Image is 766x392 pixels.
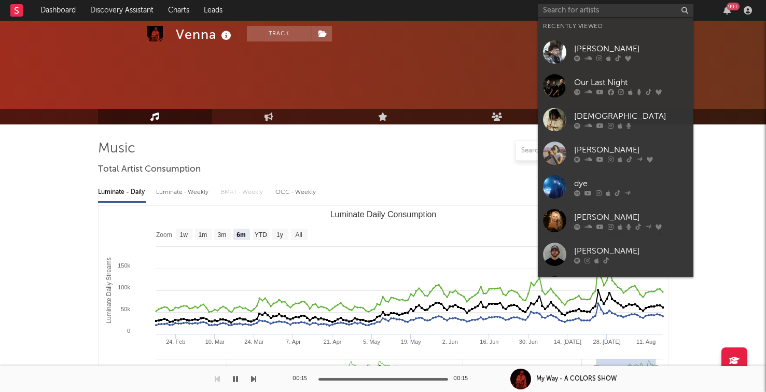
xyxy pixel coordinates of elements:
[156,184,211,201] div: Luminate - Weekly
[254,231,267,239] text: YTD
[247,26,312,41] button: Track
[519,339,537,345] text: 30. Jun
[543,20,688,33] div: Recently Viewed
[323,339,341,345] text: 21. Apr
[286,339,301,345] text: 7. Apr
[179,231,188,239] text: 1w
[636,339,655,345] text: 11. Aug
[453,373,474,385] div: 00:15
[574,144,688,156] div: [PERSON_NAME]
[244,339,264,345] text: 24. Mar
[727,3,740,10] div: 99 +
[442,339,457,345] text: 2. Jun
[538,170,693,204] a: dye
[574,245,688,257] div: [PERSON_NAME]
[236,231,245,239] text: 6m
[295,231,302,239] text: All
[121,306,130,312] text: 50k
[166,339,185,345] text: 24. Feb
[538,4,693,17] input: Search for artists
[723,6,731,15] button: 99+
[275,184,317,201] div: OCC - Weekly
[198,231,207,239] text: 1m
[538,35,693,69] a: [PERSON_NAME]
[538,136,693,170] a: [PERSON_NAME]
[574,43,688,55] div: [PERSON_NAME]
[98,184,146,201] div: Luminate - Daily
[574,177,688,190] div: dye
[538,204,693,237] a: [PERSON_NAME]
[538,103,693,136] a: [DEMOGRAPHIC_DATA]
[293,373,313,385] div: 00:15
[156,231,172,239] text: Zoom
[105,257,112,323] text: Luminate Daily Streams
[516,147,625,155] input: Search by song name or URL
[217,231,226,239] text: 3m
[538,237,693,271] a: [PERSON_NAME]
[118,262,130,269] text: 150k
[127,328,130,334] text: 0
[118,284,130,290] text: 100k
[176,26,234,43] div: Venna
[574,211,688,223] div: [PERSON_NAME]
[593,339,620,345] text: 28. [DATE]
[98,163,201,176] span: Total Artist Consumption
[480,339,498,345] text: 16. Jun
[536,374,617,384] div: My Way - A COLORS SHOW
[538,271,693,305] a: Lihtz
[205,339,225,345] text: 10. Mar
[538,69,693,103] a: Our Last Night
[574,110,688,122] div: [DEMOGRAPHIC_DATA]
[574,76,688,89] div: Our Last Night
[553,339,581,345] text: 14. [DATE]
[330,210,436,219] text: Luminate Daily Consumption
[276,231,283,239] text: 1y
[400,339,421,345] text: 19. May
[363,339,381,345] text: 5. May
